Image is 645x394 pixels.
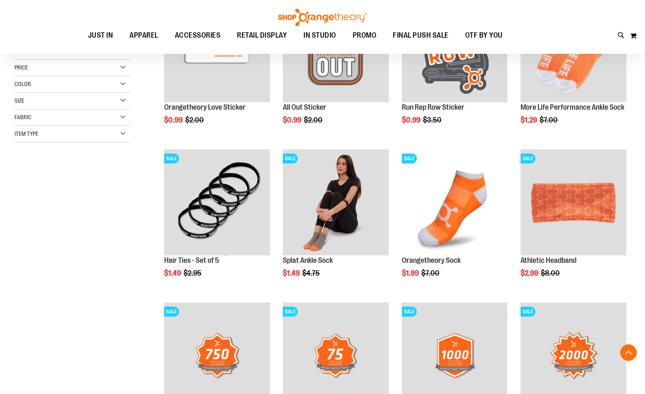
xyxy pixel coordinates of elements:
span: RETAIL DISPLAY [237,26,287,45]
span: $8.00 [541,269,561,277]
span: SALE [521,307,535,317]
span: SALE [164,307,179,317]
span: $2.95 [184,269,203,277]
a: Product image for Athletic HeadbandSALE [521,149,626,257]
a: Splat Ankle Sock [283,256,333,264]
span: $1.49 [164,269,182,277]
span: Size [14,97,24,104]
img: Product image for Athletic Headband [521,149,626,255]
a: IN STUDIO [295,26,344,45]
img: Shop Orangetheory [277,9,368,26]
div: product [160,145,274,298]
a: RETAIL DISPLAY [229,26,295,45]
span: Fabric [14,114,31,120]
a: Product image for Orangetheory SockSALE [402,149,508,257]
a: Product image for Splat Ankle SockSALE [283,149,389,257]
span: SALE [283,154,298,163]
img: Product image for Orangetheory Sock [402,149,508,255]
a: All Out Sticker [283,103,326,111]
span: $7.00 [540,116,559,124]
span: SALE [402,307,417,317]
button: Back To Top [620,344,637,361]
span: Color [14,81,31,87]
span: $1.99 [402,269,420,277]
span: PROMO [353,26,377,45]
span: SALE [402,154,417,163]
span: $2.99 [521,269,540,277]
span: FINAL PUSH SALE [393,26,449,45]
img: Product image for Splat Ankle Sock [283,149,389,255]
span: IN STUDIO [303,26,336,45]
a: More Life Performance Ankle Sock [521,103,624,111]
span: $1.49 [283,269,301,277]
a: Hair Ties - Set of 5 [164,256,219,264]
span: Item Type [14,130,38,137]
span: $0.99 [402,116,422,124]
a: Hair Ties - Set of 5SALE [164,149,270,257]
span: SALE [164,154,179,163]
span: SALE [521,154,535,163]
a: APPAREL [121,26,167,45]
span: SALE [283,307,298,317]
span: $2.00 [185,116,205,124]
span: $3.50 [423,116,443,124]
a: ACCESSORIES [167,26,229,45]
a: Run Rep Row Sticker [402,103,464,111]
span: $2.00 [304,116,324,124]
span: OTF BY YOU [465,26,503,45]
img: Hair Ties - Set of 5 [164,149,270,255]
span: $4.75 [302,269,321,277]
span: JUST IN [88,26,113,45]
a: Athletic Headband [521,256,576,264]
a: PROMO [344,26,385,45]
a: OTF BY YOU [457,26,511,45]
div: product [279,145,393,298]
span: $0.99 [164,116,184,124]
a: Orangetheory Sock [402,256,461,264]
span: $1.29 [521,116,538,124]
a: Orangetheory Love Sticker [164,103,246,111]
span: APPAREL [129,26,158,45]
div: product [516,145,631,298]
div: product [398,145,512,298]
span: Price [14,64,28,71]
span: ACCESSORIES [175,26,221,45]
a: JUST IN [80,26,122,45]
a: FINAL PUSH SALE [385,26,457,45]
span: $0.99 [283,116,303,124]
span: $7.00 [421,269,441,277]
